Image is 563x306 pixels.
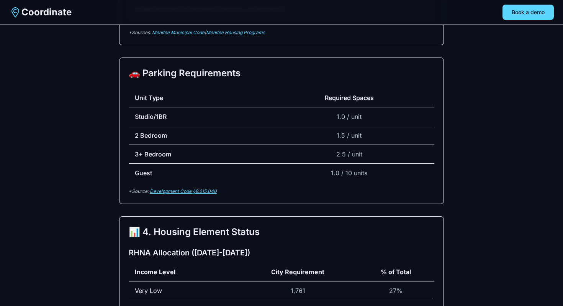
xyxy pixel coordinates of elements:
[9,6,21,18] img: Coordinate
[129,263,239,281] th: Income Level
[129,226,434,238] h2: 📊 4. Housing Element Status
[129,281,239,300] td: Very Low
[264,126,434,145] td: 1.5 / unit
[357,281,434,300] td: 27%
[264,107,434,126] td: 1.0 / unit
[206,30,265,35] a: Menifee Housing Programs
[129,164,264,183] td: Guest
[264,164,434,183] td: 1.0 / 10 units
[129,145,264,164] td: 3+ Bedroom
[129,107,264,126] td: Studio/1BR
[129,188,434,194] p: *Source:
[129,126,264,145] td: 2 Bedroom
[239,281,357,300] td: 1,761
[129,89,264,107] th: Unit Type
[21,6,72,18] span: Coordinate
[129,30,434,36] p: *Sources: |
[264,89,434,107] th: Required Spaces
[129,247,434,258] h3: RHNA Allocation ([DATE]-[DATE])
[239,263,357,281] th: City Requirement
[9,6,72,18] a: Coordinate
[152,30,205,35] a: Menifee Municipal Code
[150,188,217,194] a: Development Code §9.215.040
[264,145,434,164] td: 2.5 / unit
[502,5,554,20] button: Book a demo
[129,67,434,79] h2: 🚗 Parking Requirements
[357,263,434,281] th: % of Total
